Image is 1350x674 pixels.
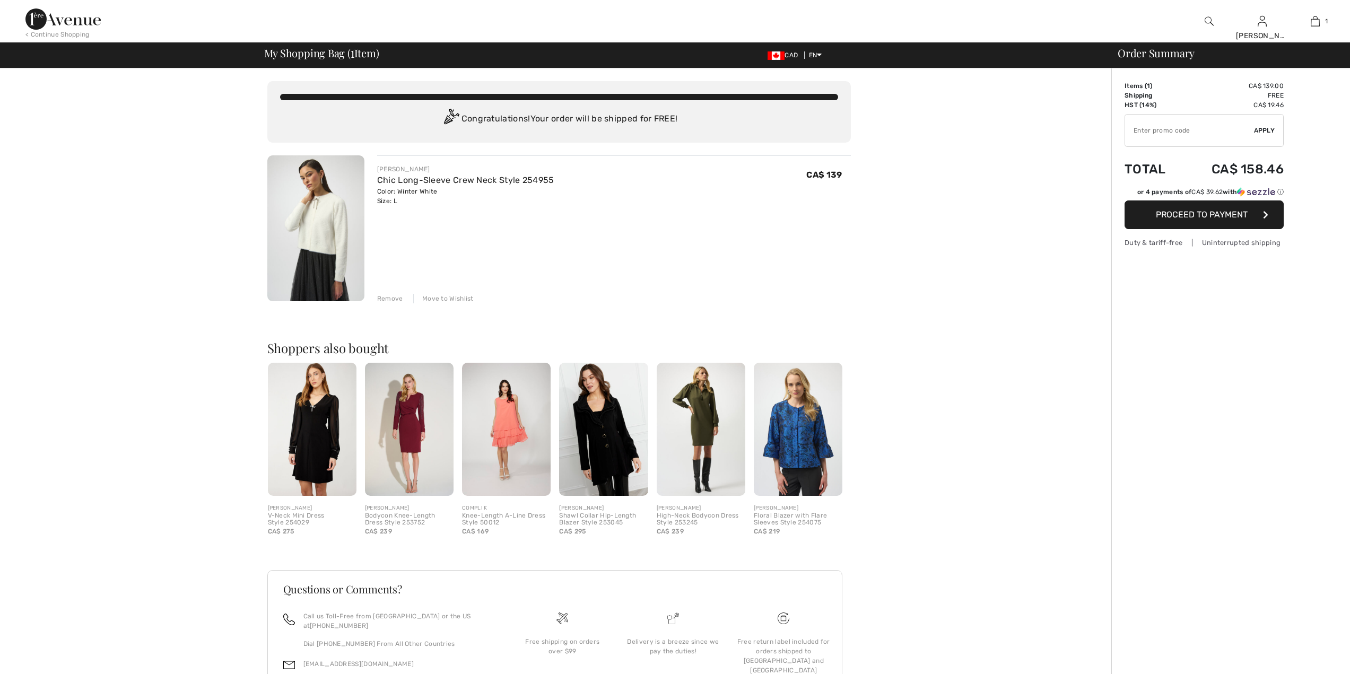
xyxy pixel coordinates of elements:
span: CA$ 239 [657,528,684,535]
img: Free shipping on orders over $99 [778,612,789,624]
div: Shawl Collar Hip-Length Blazer Style 253045 [559,512,648,527]
span: 1 [1147,82,1150,90]
div: Color: Winter White Size: L [377,187,554,206]
img: Floral Blazer with Flare Sleeves Style 254075 [754,363,842,496]
div: [PERSON_NAME] [1236,30,1288,41]
p: Call us Toll-Free from [GEOGRAPHIC_DATA] or the US at [303,611,495,631]
td: Shipping [1125,91,1182,100]
div: Order Summary [1105,48,1344,58]
div: [PERSON_NAME] [657,504,745,512]
div: Congratulations! Your order will be shipped for FREE! [280,109,838,130]
td: HST (14%) [1125,100,1182,110]
img: Free shipping on orders over $99 [556,612,568,624]
img: High-Neck Bodycon Dress Style 253245 [657,363,745,496]
img: Delivery is a breeze since we pay the duties! [667,612,679,624]
input: Promo code [1125,115,1254,146]
span: CA$ 219 [754,528,780,535]
span: CAD [768,51,802,59]
img: Congratulation2.svg [440,109,461,130]
td: CA$ 158.46 [1182,151,1284,187]
a: 1 [1289,15,1341,28]
h2: Shoppers also bought [267,342,851,354]
td: Total [1125,151,1182,187]
div: or 4 payments of with [1137,187,1284,197]
h3: Questions or Comments? [283,584,826,594]
img: Knee-Length A-Line Dress Style 50012 [462,363,551,496]
img: email [283,659,295,671]
img: V-Neck Mini Dress Style 254029 [268,363,356,496]
div: Delivery is a breeze since we pay the duties! [626,637,720,656]
div: [PERSON_NAME] [365,504,454,512]
img: Bodycon Knee-Length Dress Style 253752 [365,363,454,496]
p: Dial [PHONE_NUMBER] From All Other Countries [303,639,495,649]
span: My Shopping Bag ( Item) [264,48,379,58]
img: search the website [1205,15,1214,28]
span: CA$ 169 [462,528,489,535]
span: CA$ 239 [365,528,392,535]
td: CA$ 19.46 [1182,100,1284,110]
div: Knee-Length A-Line Dress Style 50012 [462,512,551,527]
span: CA$ 295 [559,528,586,535]
a: [EMAIL_ADDRESS][DOMAIN_NAME] [303,660,414,668]
img: My Info [1258,15,1267,28]
div: Floral Blazer with Flare Sleeves Style 254075 [754,512,842,527]
div: < Continue Shopping [25,30,90,39]
div: [PERSON_NAME] [559,504,648,512]
a: Sign In [1258,16,1267,26]
div: [PERSON_NAME] [268,504,356,512]
div: Remove [377,294,403,303]
div: Bodycon Knee-Length Dress Style 253752 [365,512,454,527]
span: 1 [351,45,354,59]
td: CA$ 139.00 [1182,81,1284,91]
div: Duty & tariff-free | Uninterrupted shipping [1125,238,1284,248]
td: Free [1182,91,1284,100]
img: Chic Long-Sleeve Crew Neck Style 254955 [267,155,364,301]
img: Shawl Collar Hip-Length Blazer Style 253045 [559,363,648,496]
div: Move to Wishlist [413,294,474,303]
img: 1ère Avenue [25,8,101,30]
div: Free shipping on orders over $99 [516,637,609,656]
button: Proceed to Payment [1125,200,1284,229]
span: Proceed to Payment [1156,209,1248,220]
div: High-Neck Bodycon Dress Style 253245 [657,512,745,527]
img: My Bag [1311,15,1320,28]
span: Apply [1254,126,1275,135]
span: CA$ 139 [806,170,842,180]
div: [PERSON_NAME] [377,164,554,174]
td: Items ( ) [1125,81,1182,91]
span: 1 [1325,16,1328,26]
div: or 4 payments ofCA$ 39.62withSezzle Click to learn more about Sezzle [1125,187,1284,200]
div: V-Neck Mini Dress Style 254029 [268,512,356,527]
a: Chic Long-Sleeve Crew Neck Style 254955 [377,175,554,185]
img: Sezzle [1237,187,1275,197]
img: call [283,614,295,625]
span: CA$ 275 [268,528,294,535]
div: COMPLI K [462,504,551,512]
div: [PERSON_NAME] [754,504,842,512]
span: CA$ 39.62 [1191,188,1223,196]
a: [PHONE_NUMBER] [310,622,368,629]
img: Canadian Dollar [768,51,785,60]
span: EN [809,51,822,59]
